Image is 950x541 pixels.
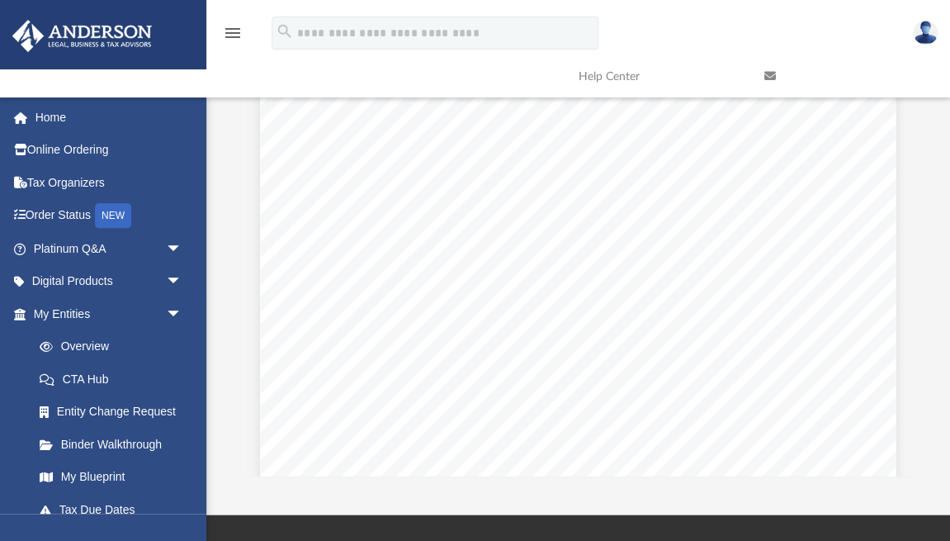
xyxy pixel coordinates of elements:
a: CTA Hub [23,363,206,396]
a: Home [12,101,206,134]
a: Entity Change Request [23,396,206,429]
a: Online Ordering [12,134,206,167]
a: Platinum Q&Aarrow_drop_down [12,232,206,265]
i: search [276,22,294,40]
i: menu [223,23,243,43]
a: Help Center [566,44,752,109]
a: Digital Productsarrow_drop_down [12,265,206,298]
a: Binder Walkthrough [23,428,206,461]
img: Anderson Advisors Platinum Portal [7,20,157,52]
div: Document Viewer [243,50,913,477]
a: My Blueprint [23,461,198,494]
a: Overview [23,330,206,363]
span: arrow_drop_down [165,265,198,299]
div: File preview [243,50,913,477]
span: arrow_drop_down [165,297,198,331]
a: Order StatusNEW [12,199,206,233]
div: NEW [95,203,131,228]
a: My Entitiesarrow_drop_down [12,297,206,330]
span: arrow_drop_down [165,232,198,266]
a: Tax Due Dates [23,493,206,526]
a: menu [223,31,243,43]
img: User Pic [913,21,938,45]
div: Preview [243,7,913,477]
a: Tax Organizers [12,166,206,199]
